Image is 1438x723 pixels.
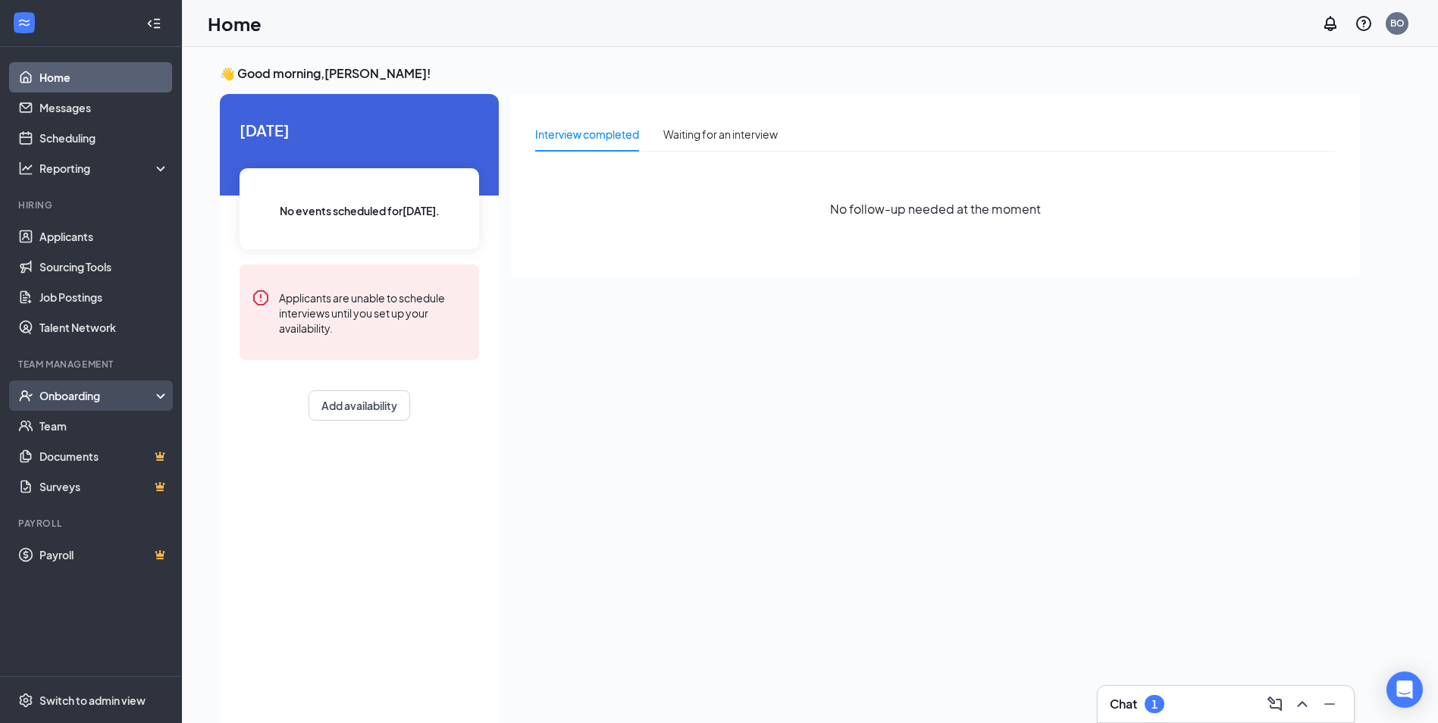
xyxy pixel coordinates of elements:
svg: Minimize [1321,695,1339,713]
div: Onboarding [39,388,156,403]
button: Minimize [1317,692,1342,716]
a: Sourcing Tools [39,252,169,282]
div: Waiting for an interview [663,126,778,142]
svg: UserCheck [18,388,33,403]
svg: Analysis [18,161,33,176]
div: Hiring [18,199,166,211]
svg: Error [252,289,270,307]
h1: Home [208,11,262,36]
span: No events scheduled for [DATE] . [280,202,440,219]
a: Messages [39,92,169,123]
div: 1 [1151,698,1158,711]
a: PayrollCrown [39,540,169,570]
svg: Settings [18,693,33,708]
button: ComposeMessage [1263,692,1287,716]
div: Open Intercom Messenger [1386,671,1423,708]
svg: WorkstreamLogo [17,15,32,30]
a: Applicants [39,221,169,252]
a: Scheduling [39,123,169,153]
span: [DATE] [240,118,479,142]
div: Payroll [18,517,166,530]
span: No follow-up needed at the moment [830,199,1041,218]
button: ChevronUp [1290,692,1314,716]
div: Switch to admin view [39,693,146,708]
a: DocumentsCrown [39,441,169,471]
div: Applicants are unable to schedule interviews until you set up your availability. [279,289,467,336]
svg: QuestionInfo [1355,14,1373,33]
a: Talent Network [39,312,169,343]
a: Job Postings [39,282,169,312]
div: Interview completed [535,126,639,142]
h3: Chat [1110,696,1137,712]
h3: 👋 Good morning, [PERSON_NAME] ! [220,65,1360,82]
svg: ComposeMessage [1266,695,1284,713]
svg: ChevronUp [1293,695,1311,713]
a: SurveysCrown [39,471,169,502]
a: Home [39,62,169,92]
div: Team Management [18,358,166,371]
button: Add availability [309,390,410,421]
div: BO [1390,17,1405,30]
div: Reporting [39,161,170,176]
a: Team [39,411,169,441]
svg: Collapse [146,16,161,31]
svg: Notifications [1321,14,1339,33]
